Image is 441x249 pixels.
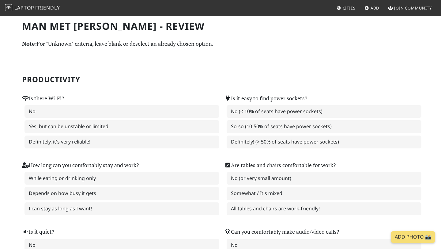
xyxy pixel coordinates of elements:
h1: Man met [PERSON_NAME] - Review [22,20,419,32]
a: LaptopFriendly LaptopFriendly [5,3,60,13]
p: For "Unknown" criteria, leave blank or deselect an already chosen option. [22,39,419,48]
label: How long can you comfortably stay and work? [22,161,139,170]
label: Somewhat / It's mixed [227,187,421,200]
label: All tables and chairs are work-friendly! [227,202,421,215]
a: Add [362,2,382,13]
a: Join Community [386,2,434,13]
label: Can you comfortably make audio/video calls? [224,228,339,236]
label: Definitely, it's very reliable! [24,136,219,148]
span: Join Community [394,5,432,11]
label: Depends on how busy it gets [24,187,219,200]
span: Friendly [35,4,60,11]
label: No (or very small amount) [227,172,421,185]
label: Is it easy to find power sockets? [224,94,307,103]
label: Are tables and chairs comfortable for work? [224,161,336,170]
label: Is there Wi-Fi? [22,94,64,103]
strong: Note: [22,40,37,47]
a: Cities [334,2,358,13]
a: Add Photo 📸 [391,231,435,243]
img: LaptopFriendly [5,4,12,11]
label: No (< 10% of seats have power sockets) [227,105,421,118]
span: Cities [343,5,356,11]
span: Laptop [14,4,34,11]
label: I can stay as long as I want! [24,202,219,215]
label: Yes, but can be unstable or limited [24,120,219,133]
label: No [24,105,219,118]
label: While eating or drinking only [24,172,219,185]
h2: Productivity [22,75,419,84]
label: So-so (10-50% of seats have power sockets) [227,120,421,133]
label: Definitely! (> 50% of seats have power sockets) [227,136,421,148]
label: Is it quiet? [22,228,54,236]
span: Add [371,5,379,11]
